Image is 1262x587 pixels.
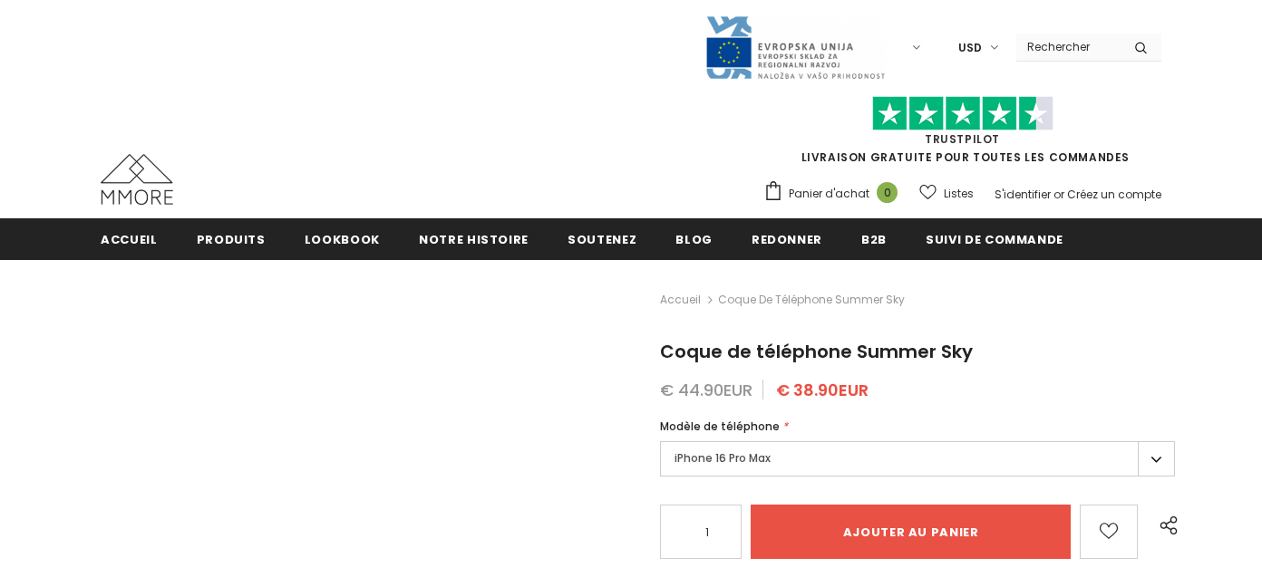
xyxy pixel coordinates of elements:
span: LIVRAISON GRATUITE POUR TOUTES LES COMMANDES [763,104,1161,165]
span: Coque de téléphone Summer Sky [718,289,905,311]
a: Créez un compte [1067,187,1161,202]
span: Blog [675,231,713,248]
span: Notre histoire [419,231,529,248]
img: Cas MMORE [101,154,173,205]
span: Lookbook [305,231,380,248]
a: S'identifier [995,187,1051,202]
img: Faites confiance aux étoiles pilotes [872,96,1053,131]
label: iPhone 16 Pro Max [660,441,1175,476]
span: soutenez [568,231,636,248]
a: Listes [919,178,974,209]
span: B2B [861,231,887,248]
a: TrustPilot [925,131,1000,147]
span: Panier d'achat [789,185,869,203]
a: Panier d'achat 0 [763,180,907,207]
span: 0 [877,182,898,203]
a: soutenez [568,218,636,259]
input: Search Site [1016,34,1121,60]
span: € 38.90EUR [776,379,869,401]
a: Produits [197,218,266,259]
span: Listes [944,185,974,203]
a: Notre histoire [419,218,529,259]
span: Modèle de téléphone [660,419,780,434]
a: B2B [861,218,887,259]
span: € 44.90EUR [660,379,752,401]
span: USD [958,39,982,57]
a: Suivi de commande [926,218,1063,259]
a: Accueil [101,218,158,259]
a: Lookbook [305,218,380,259]
span: Coque de téléphone Summer Sky [660,339,973,364]
a: Javni Razpis [704,39,886,54]
span: or [1053,187,1064,202]
img: Javni Razpis [704,14,886,81]
a: Redonner [752,218,822,259]
a: Accueil [660,289,701,311]
span: Redonner [752,231,822,248]
input: Ajouter au panier [751,505,1071,559]
span: Suivi de commande [926,231,1063,248]
a: Blog [675,218,713,259]
span: Produits [197,231,266,248]
span: Accueil [101,231,158,248]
